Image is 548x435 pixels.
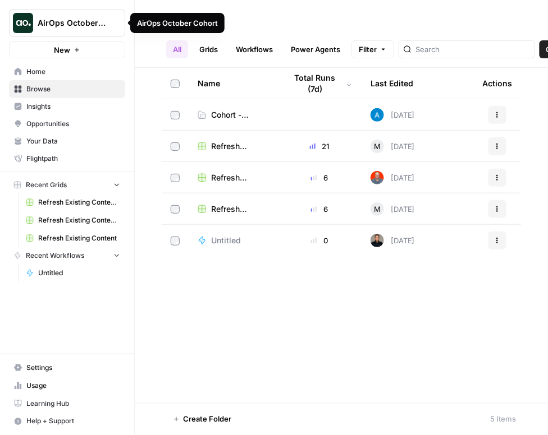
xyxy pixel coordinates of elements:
div: 5 Items [491,414,517,425]
span: AirOps October Cohort [38,17,106,29]
a: Opportunities [9,115,125,133]
div: Browse [166,13,215,31]
div: 0 [286,235,353,246]
span: Refresh Existing Content (1) [38,197,120,207]
span: Cohort - Session 1 [211,109,268,121]
a: Refresh Existing Content [198,172,268,183]
a: All [166,40,188,58]
img: 698zlg3kfdwlkwrbrsgpwna4smrc [371,171,384,184]
span: Flightpath [26,154,120,164]
a: Refresh Existing Content (1) [198,141,268,152]
div: [DATE] [371,202,415,216]
a: Usage [9,377,125,395]
a: Power Agents [284,40,347,58]
span: Refresh Existing Content [211,172,268,183]
span: Settings [26,363,120,373]
div: 6 [286,172,353,183]
a: Flightpath [9,150,125,168]
a: Browse [9,80,125,98]
span: Home [26,67,120,77]
button: Recent Grids [9,177,125,193]
span: Help + Support [26,417,120,427]
span: M [374,141,381,152]
span: Untitled [38,268,120,278]
span: Refresh Existing Content (2) [38,215,120,225]
span: Opportunities [26,119,120,129]
span: Usage [26,381,120,391]
span: Recent Workflows [26,251,84,261]
span: Refresh Existing Content [38,233,120,243]
span: Learning Hub [26,399,120,409]
a: Refresh Existing Content (1) [21,193,125,211]
div: [DATE] [371,171,415,184]
a: Refresh Existing Content (2) [198,203,268,215]
div: 6 [286,203,353,215]
div: [DATE] [371,140,415,153]
span: Refresh Existing Content (1) [211,141,268,152]
span: Recent Grids [26,180,67,190]
div: 21 [286,141,353,152]
a: Untitled [198,235,268,246]
span: New [54,44,70,55]
img: gakg5ozwg7i5ne5ujip7i34nl3nv [371,234,384,247]
span: Insights [26,101,120,112]
span: M [374,203,381,215]
a: Settings [9,359,125,377]
a: Insights [9,98,125,115]
span: Filter [359,44,377,55]
a: Refresh Existing Content [21,229,125,247]
a: Untitled [21,264,125,282]
div: Total Runs (7d) [286,68,353,99]
button: New [9,41,125,58]
button: Workspace: AirOps October Cohort [9,9,125,37]
span: Browse [26,84,120,94]
span: Refresh Existing Content (2) [211,203,268,215]
div: Actions [483,68,513,99]
span: Your Data [26,136,120,146]
a: Your Data [9,132,125,150]
div: [DATE] [371,108,415,122]
span: Create Folder [183,414,231,425]
button: Recent Workflows [9,247,125,264]
a: Cohort - Session 1 [198,109,268,121]
a: Workflows [229,40,280,58]
div: Name [198,68,268,99]
a: Learning Hub [9,395,125,413]
button: Help + Support [9,413,125,431]
button: Create Folder [166,410,238,428]
span: Untitled [211,235,241,246]
img: AirOps October Cohort Logo [13,13,33,33]
button: Filter [351,40,394,58]
img: o3cqybgnmipr355j8nz4zpq1mc6x [371,108,384,122]
input: Search [416,44,530,55]
a: Home [9,63,125,81]
div: Last Edited [371,68,413,99]
a: Grids [193,40,225,58]
a: Refresh Existing Content (2) [21,211,125,229]
div: [DATE] [371,234,415,247]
